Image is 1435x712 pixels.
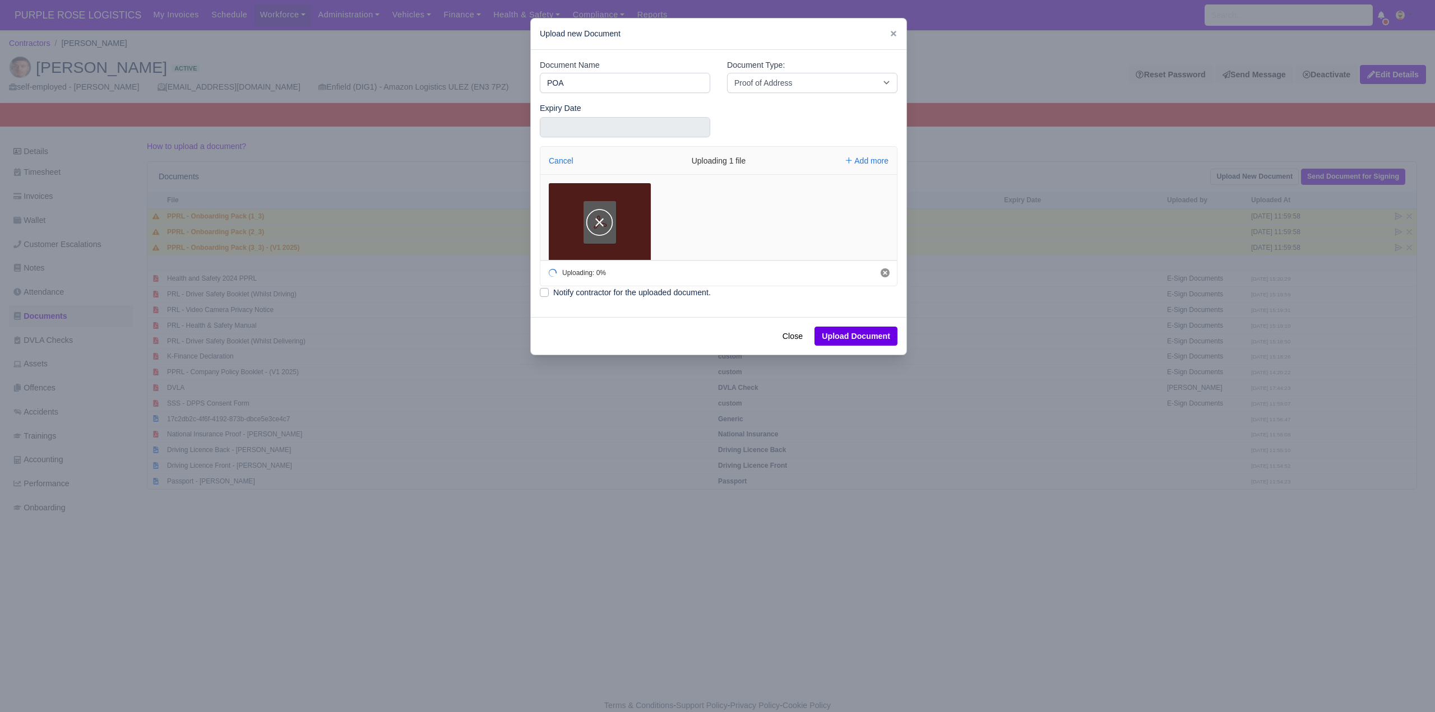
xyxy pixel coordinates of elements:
label: Notify contractor for the uploaded document. [553,286,711,299]
iframe: Chat Widget [1379,658,1435,712]
div: Uploading: 0% [562,269,606,276]
button: Cancel upload [584,207,615,238]
div: Uploading [540,260,608,286]
button: Upload Document [814,327,897,346]
span: Add more [854,156,888,165]
div: Uploading 1 file [635,147,803,175]
label: Document Name [540,59,600,72]
button: Cancel [545,153,577,169]
label: Document Type: [727,59,785,72]
button: Add more files [841,153,893,169]
button: Close [775,327,810,346]
label: Expiry Date [540,102,581,115]
div: File Uploader [540,146,897,286]
div: Upload new Document [531,18,906,50]
button: Cancel [881,268,890,277]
